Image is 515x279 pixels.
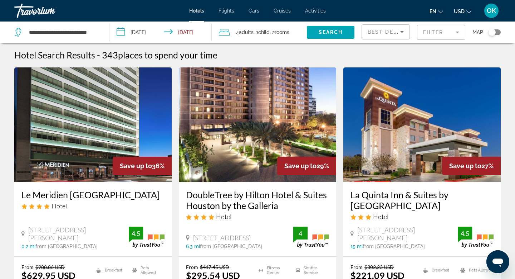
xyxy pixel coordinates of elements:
div: 4.5 [458,229,472,238]
button: User Menu [482,3,501,18]
span: from [GEOGRAPHIC_DATA] [200,243,262,249]
span: From [350,264,363,270]
a: Cars [249,8,259,14]
h2: 343 [102,49,217,60]
div: 36% [113,157,172,175]
h1: Hotel Search Results [14,49,95,60]
span: Hotel [373,213,388,221]
span: 15 mi [350,243,363,249]
del: $302.23 USD [364,264,394,270]
a: Travorium [14,1,86,20]
span: Search [319,29,343,35]
a: La Quinta Inn & Suites by [GEOGRAPHIC_DATA] [350,189,494,211]
span: Save up to [449,162,481,170]
a: Activities [305,8,326,14]
li: Shuttle Service [292,264,329,277]
span: from [GEOGRAPHIC_DATA] [363,243,425,249]
span: - [97,49,100,60]
div: 4 star Hotel [186,213,329,221]
button: Toggle map [483,29,501,36]
li: Pets Allowed [129,264,165,277]
span: Best Deals [368,29,405,35]
div: 27% [442,157,501,175]
li: Breakfast [93,264,128,277]
mat-select: Sort by [368,28,404,36]
span: 4 [236,27,254,37]
button: Change language [430,6,443,16]
li: Fitness Center [255,264,292,277]
span: Map [472,27,483,37]
button: Filter [417,24,465,40]
div: 4 star Hotel [21,202,165,210]
button: Check-in date: Sep 23, 2025 Check-out date: Sep 26, 2025 [109,22,212,43]
del: $417.45 USD [200,264,229,270]
span: places to spend your time [118,49,217,60]
a: Flights [219,8,234,14]
span: Adults [239,29,254,35]
del: $988.86 USD [35,264,65,270]
span: , 2 [270,27,289,37]
div: 3 star Hotel [350,213,494,221]
span: Hotel [216,213,231,221]
a: DoubleTree by Hilton Hotel & Suites Houston by the Galleria [186,189,329,211]
span: [STREET_ADDRESS][PERSON_NAME] [28,226,129,242]
a: Cruises [274,8,291,14]
button: Travelers: 4 adults, 1 child [212,22,307,43]
span: From [21,264,34,270]
span: Child [258,29,270,35]
span: From [186,264,198,270]
span: [STREET_ADDRESS][PERSON_NAME] [357,226,458,242]
div: 4.5 [129,229,143,238]
span: , 1 [254,27,270,37]
iframe: Кнопка запуска окна обмена сообщениями [486,250,509,273]
img: Hotel image [14,67,172,182]
li: Pets Allowed [457,264,494,277]
img: Hotel image [343,67,501,182]
li: Breakfast [420,264,456,277]
button: Search [307,26,354,39]
a: Le Meridien [GEOGRAPHIC_DATA] [21,189,165,200]
span: Save up to [120,162,152,170]
span: from [GEOGRAPHIC_DATA] [35,243,98,249]
span: [STREET_ADDRESS] [193,234,251,242]
span: Hotel [51,202,67,210]
img: Hotel image [179,67,336,182]
span: USD [454,9,465,14]
span: 0.2 mi [21,243,35,249]
button: Change currency [454,6,471,16]
span: rooms [275,29,289,35]
span: OK [487,7,496,14]
div: 4 [293,229,308,238]
a: Hotels [189,8,204,14]
div: 29% [277,157,336,175]
img: trustyou-badge.svg [129,227,165,248]
img: trustyou-badge.svg [458,227,494,248]
img: trustyou-badge.svg [293,227,329,248]
span: Save up to [284,162,317,170]
span: en [430,9,436,14]
span: 6.3 mi [186,243,200,249]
